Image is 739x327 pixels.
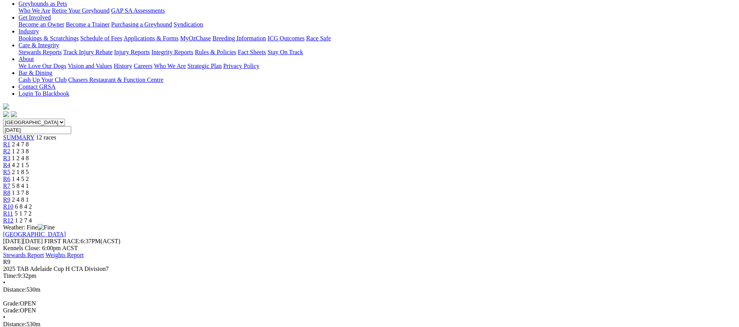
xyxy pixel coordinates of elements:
[3,279,5,286] span: •
[114,63,132,69] a: History
[306,35,331,41] a: Race Safe
[195,49,236,55] a: Rules & Policies
[15,203,32,210] span: 6 8 4 2
[3,203,13,210] span: R10
[3,272,736,279] div: 9:32pm
[3,314,5,320] span: •
[3,252,44,258] a: Stewards Report
[18,70,52,76] a: Bar & Dining
[18,21,64,28] a: Become an Owner
[18,7,736,14] div: Greyhounds as Pets
[268,49,303,55] a: Stay On Track
[180,35,211,41] a: MyOzChase
[18,49,736,56] div: Care & Integrity
[151,49,193,55] a: Integrity Reports
[68,63,112,69] a: Vision and Values
[12,148,29,154] span: 1 2 3 8
[18,76,736,83] div: Bar & Dining
[3,286,736,293] div: 530m
[18,7,50,14] a: Who We Are
[3,155,10,161] a: R3
[12,162,29,168] span: 4 2 1 5
[12,169,29,175] span: 2 1 8 5
[3,259,10,265] span: R9
[3,286,26,293] span: Distance:
[3,162,10,168] a: R4
[18,35,736,42] div: Industry
[15,217,32,224] span: 1 2 7 4
[12,196,29,203] span: 2 4 8 1
[12,155,29,161] span: 1 2 4 8
[3,169,10,175] a: R5
[3,266,736,272] div: 2025 TAB Adelaide Cup H CTA Division7
[3,238,43,244] span: [DATE]
[18,90,69,97] a: Login To Blackbook
[187,63,222,69] a: Strategic Plan
[18,56,34,62] a: About
[3,134,34,141] a: SUMMARY
[68,76,163,83] a: Chasers Restaurant & Function Centre
[36,134,56,141] span: 12 races
[3,238,23,244] span: [DATE]
[3,126,71,134] input: Select date
[174,21,203,28] a: Syndication
[114,49,150,55] a: Injury Reports
[154,63,186,69] a: Who We Are
[18,83,55,90] a: Contact GRSA
[12,176,29,182] span: 1 4 5 2
[3,196,10,203] a: R9
[18,49,62,55] a: Stewards Reports
[18,14,51,21] a: Get Involved
[3,300,736,307] div: OPEN
[134,63,152,69] a: Careers
[12,141,29,148] span: 2 4 7 8
[3,217,13,224] span: R12
[3,210,13,217] a: R11
[3,245,736,252] div: Kennels Close: 6:00pm ACST
[3,300,20,307] span: Grade:
[45,252,84,258] a: Weights Report
[18,63,736,70] div: About
[38,224,55,231] img: Fine
[44,238,80,244] span: FIRST RACE:
[12,189,29,196] span: 1 3 7 8
[80,35,122,41] a: Schedule of Fees
[3,307,736,314] div: OPEN
[111,7,165,14] a: GAP SA Assessments
[3,141,10,148] a: R1
[3,307,20,314] span: Grade:
[18,63,66,69] a: We Love Our Dogs
[3,231,66,237] a: [GEOGRAPHIC_DATA]
[238,49,266,55] a: Fact Sheets
[63,49,112,55] a: Track Injury Rebate
[223,63,259,69] a: Privacy Policy
[18,76,67,83] a: Cash Up Your Club
[3,176,10,182] span: R6
[66,21,110,28] a: Become a Trainer
[268,35,304,41] a: ICG Outcomes
[11,111,17,117] img: twitter.svg
[3,224,55,231] span: Weather: Fine
[111,21,172,28] a: Purchasing a Greyhound
[3,189,10,196] a: R8
[3,148,10,154] a: R2
[3,183,10,189] a: R7
[124,35,179,41] a: Applications & Forms
[3,272,18,279] span: Time:
[18,0,67,7] a: Greyhounds as Pets
[3,103,9,110] img: logo-grsa-white.png
[12,183,29,189] span: 5 8 4 1
[212,35,266,41] a: Breeding Information
[18,35,79,41] a: Bookings & Scratchings
[15,210,32,217] span: 5 1 7 2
